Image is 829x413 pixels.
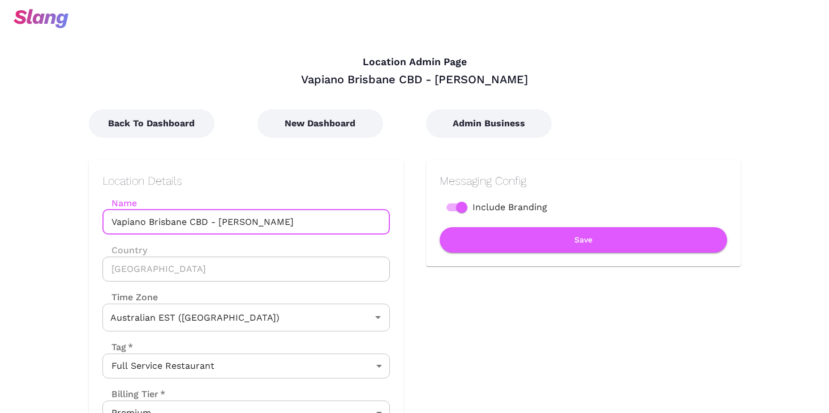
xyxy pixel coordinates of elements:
[102,174,390,188] h2: Location Details
[102,388,165,401] label: Billing Tier
[370,309,386,325] button: Open
[89,118,214,129] a: Back To Dashboard
[102,340,133,354] label: Tag
[102,291,390,304] label: Time Zone
[14,9,68,28] img: svg+xml;base64,PHN2ZyB3aWR0aD0iOTciIGhlaWdodD0iMzQiIHZpZXdCb3g9IjAgMCA5NyAzNCIgZmlsbD0ibm9uZSIgeG...
[426,118,552,129] a: Admin Business
[440,174,727,188] h2: Messaging Config
[102,197,390,210] label: Name
[102,244,390,257] label: Country
[473,201,547,214] span: Include Branding
[89,72,741,87] div: Vapiano Brisbane CBD - [PERSON_NAME]
[89,109,214,138] button: Back To Dashboard
[257,118,383,129] a: New Dashboard
[257,109,383,138] button: New Dashboard
[89,56,741,69] h4: Location Admin Page
[102,354,390,378] div: Full Service Restaurant
[440,227,727,253] button: Save
[426,109,552,138] button: Admin Business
